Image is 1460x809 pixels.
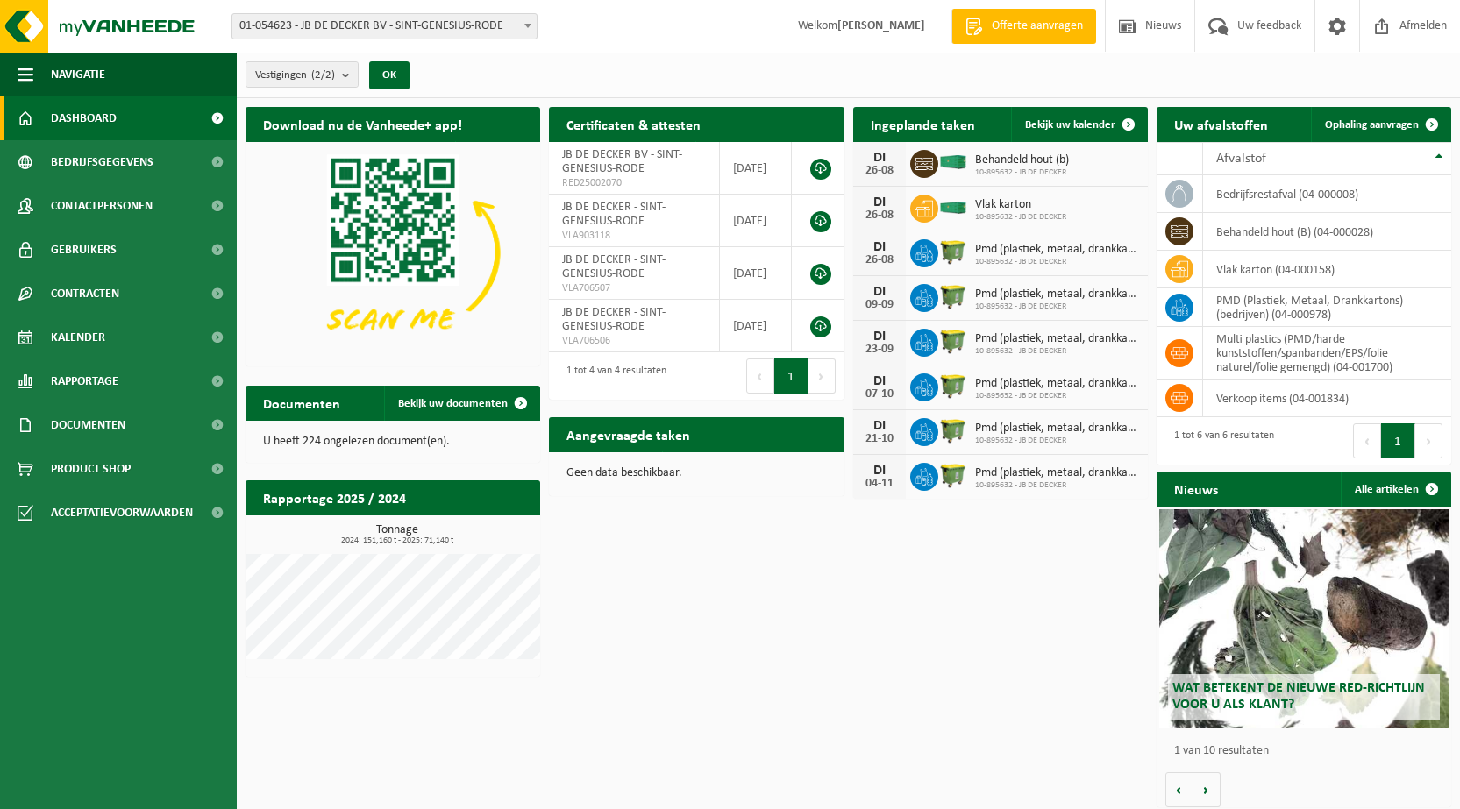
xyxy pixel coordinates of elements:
[549,417,708,451] h2: Aangevraagde taken
[938,326,968,356] img: WB-1100-HPE-GN-50
[410,514,538,550] a: Bekijk rapportage
[862,478,897,490] div: 04-11
[938,460,968,490] img: WB-1100-HPE-GN-50
[1174,745,1442,757] p: 1 van 10 resultaten
[51,228,117,272] span: Gebruikers
[549,107,718,141] h2: Certificaten & attesten
[246,107,480,141] h2: Download nu de Vanheede+ app!
[231,13,538,39] span: 01-054623 - JB DE DECKER BV - SINT-GENESIUS-RODE
[938,281,968,311] img: WB-1100-HPE-GN-50
[975,167,1069,178] span: 10-895632 - JB DE DECKER
[1011,107,1146,142] a: Bekijk uw kalender
[975,332,1139,346] span: Pmd (plastiek, metaal, drankkartons) (bedrijven)
[398,398,508,409] span: Bekijk uw documenten
[774,358,808,394] button: 1
[862,374,897,388] div: DI
[975,287,1139,302] span: Pmd (plastiek, metaal, drankkartons) (bedrijven)
[51,96,117,140] span: Dashboard
[853,107,993,141] h2: Ingeplande taken
[975,302,1139,312] span: 10-895632 - JB DE DECKER
[862,419,897,433] div: DI
[263,436,523,448] p: U heeft 224 ongelezen document(en).
[746,358,774,394] button: Previous
[558,357,666,395] div: 1 tot 4 van 4 resultaten
[254,536,540,545] span: 2024: 151,160 t - 2025: 71,140 t
[987,18,1087,35] span: Offerte aanvragen
[562,229,705,243] span: VLA903118
[1193,772,1221,807] button: Volgende
[311,69,335,81] count: (2/2)
[1203,380,1451,417] td: verkoop items (04-001834)
[1341,472,1449,507] a: Alle artikelen
[51,272,119,316] span: Contracten
[562,148,682,175] span: JB DE DECKER BV - SINT-GENESIUS-RODE
[1353,423,1381,458] button: Previous
[51,140,153,184] span: Bedrijfsgegevens
[232,14,537,39] span: 01-054623 - JB DE DECKER BV - SINT-GENESIUS-RODE
[951,9,1096,44] a: Offerte aanvragen
[862,209,897,222] div: 26-08
[938,237,968,266] img: WB-1100-HPE-GN-50
[1159,509,1449,728] a: Wat betekent de nieuwe RED-richtlijn voor u als klant?
[862,433,897,445] div: 21-10
[566,467,826,479] p: Geen data beschikbaar.
[1415,423,1442,458] button: Next
[975,243,1139,257] span: Pmd (plastiek, metaal, drankkartons) (bedrijven)
[938,154,968,170] img: HK-XC-40-GN-00
[720,247,793,300] td: [DATE]
[862,165,897,177] div: 26-08
[1325,119,1419,131] span: Ophaling aanvragen
[1165,422,1274,460] div: 1 tot 6 van 6 resultaten
[975,198,1066,212] span: Vlak karton
[1157,107,1286,141] h2: Uw afvalstoffen
[1311,107,1449,142] a: Ophaling aanvragen
[808,358,836,394] button: Next
[720,300,793,352] td: [DATE]
[1216,152,1266,166] span: Afvalstof
[246,386,358,420] h2: Documenten
[975,436,1139,446] span: 10-895632 - JB DE DECKER
[938,415,968,445] img: WB-1100-HPE-GN-50
[51,447,131,491] span: Product Shop
[862,195,897,209] div: DI
[1172,681,1425,712] span: Wat betekent de nieuwe RED-richtlijn voor u als klant?
[975,466,1139,480] span: Pmd (plastiek, metaal, drankkartons) (bedrijven)
[975,377,1139,391] span: Pmd (plastiek, metaal, drankkartons) (bedrijven)
[862,464,897,478] div: DI
[562,253,666,280] span: JB DE DECKER - SINT-GENESIUS-RODE
[1203,288,1451,327] td: PMD (Plastiek, Metaal, Drankkartons) (bedrijven) (04-000978)
[862,299,897,311] div: 09-09
[975,480,1139,491] span: 10-895632 - JB DE DECKER
[254,524,540,545] h3: Tonnage
[246,480,424,514] h2: Rapportage 2025 / 2024
[1381,423,1415,458] button: 1
[975,212,1066,223] span: 10-895632 - JB DE DECKER
[975,153,1069,167] span: Behandeld hout (b)
[1203,213,1451,251] td: behandeld hout (B) (04-000028)
[1165,772,1193,807] button: Vorige
[862,285,897,299] div: DI
[862,240,897,254] div: DI
[51,491,193,535] span: Acceptatievoorwaarden
[562,281,705,295] span: VLA706507
[246,142,540,363] img: Download de VHEPlus App
[720,195,793,247] td: [DATE]
[837,19,925,32] strong: [PERSON_NAME]
[1203,251,1451,288] td: vlak karton (04-000158)
[562,201,666,228] span: JB DE DECKER - SINT-GENESIUS-RODE
[562,306,666,333] span: JB DE DECKER - SINT-GENESIUS-RODE
[1157,472,1236,506] h2: Nieuws
[975,257,1139,267] span: 10-895632 - JB DE DECKER
[1203,327,1451,380] td: multi plastics (PMD/harde kunststoffen/spanbanden/EPS/folie naturel/folie gemengd) (04-001700)
[975,422,1139,436] span: Pmd (plastiek, metaal, drankkartons) (bedrijven)
[975,346,1139,357] span: 10-895632 - JB DE DECKER
[255,62,335,89] span: Vestigingen
[384,386,538,421] a: Bekijk uw documenten
[51,403,125,447] span: Documenten
[938,199,968,215] img: HK-XC-30-GN-00
[720,142,793,195] td: [DATE]
[51,316,105,359] span: Kalender
[862,330,897,344] div: DI
[369,61,410,89] button: OK
[862,388,897,401] div: 07-10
